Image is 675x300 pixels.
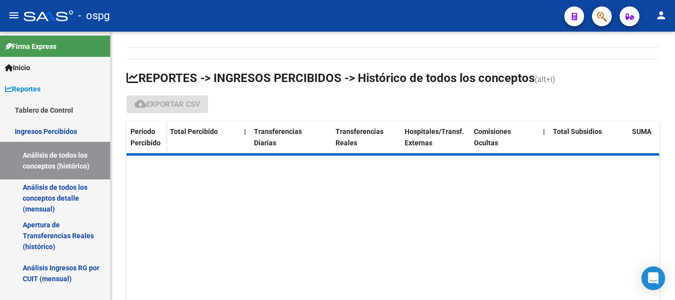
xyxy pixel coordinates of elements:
[5,84,41,94] span: Reportes
[641,266,665,290] div: Open Intercom Messenger
[254,128,302,147] span: Transferencias Diarias
[5,62,30,73] span: Inicio
[127,71,535,85] span: REPORTES -> INGRESOS PERCIBIDOS -> Histórico de todos los conceptos
[632,128,651,135] span: SUMA
[5,41,56,52] span: Firma Express
[539,121,549,163] datatable-header-cell: |
[535,75,555,84] span: (alt+i)
[166,121,240,163] datatable-header-cell: Total Percibido
[127,95,208,113] button: Exportar CSV
[470,121,539,163] datatable-header-cell: Comisiones Ocultas
[549,121,618,163] datatable-header-cell: Total Subsidios
[240,121,250,163] datatable-header-cell: |
[332,121,401,163] datatable-header-cell: Transferencias Reales
[401,121,470,163] datatable-header-cell: Hospitales/Transf. Externas
[8,9,20,21] mat-icon: menu
[543,128,545,135] span: |
[250,121,319,163] datatable-header-cell: Transferencias Diarias
[474,128,511,147] span: Comisiones Ocultas
[405,128,464,147] span: Hospitales/Transf. Externas
[127,121,166,163] datatable-header-cell: Período Percibido
[134,100,200,109] span: Exportar CSV
[244,128,246,135] span: |
[130,128,161,147] span: Período Percibido
[553,128,602,135] span: Total Subsidios
[170,128,218,135] span: Total Percibido
[655,9,667,21] mat-icon: person
[134,98,146,110] mat-icon: cloud_download
[336,128,383,147] span: Transferencias Reales
[78,5,110,27] span: - ospg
